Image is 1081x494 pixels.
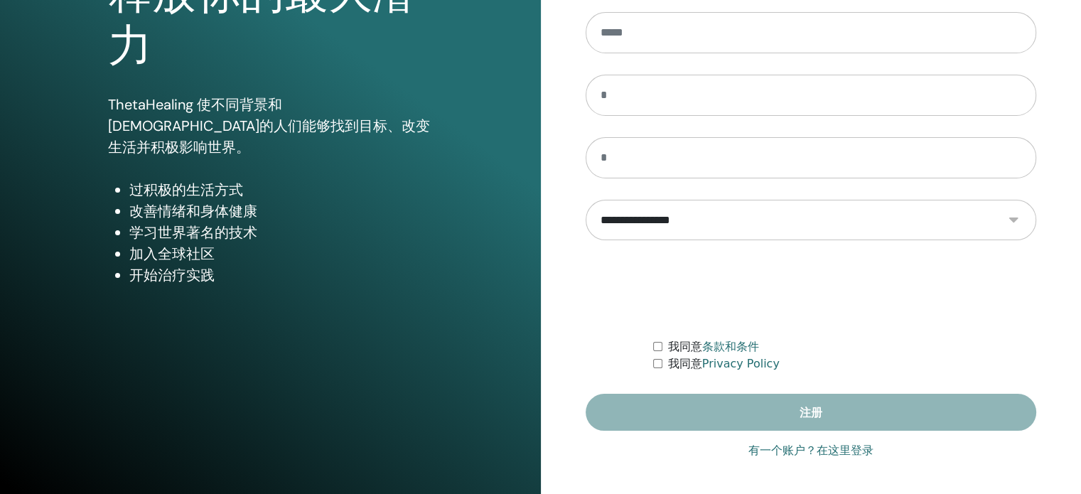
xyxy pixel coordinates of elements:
li: 改善情绪和身体健康 [129,200,433,222]
iframe: reCAPTCHA [703,262,919,317]
p: ThetaHealing 使不同背景和[DEMOGRAPHIC_DATA]的人们能够找到目标、改变生活并积极影响世界。 [108,94,433,158]
a: 有一个账户？在这里登录 [748,442,873,459]
label: 我同意 [668,338,759,355]
a: 条款和条件 [702,340,759,353]
a: Privacy Policy [702,357,780,370]
li: 过积极的生活方式 [129,179,433,200]
li: 学习世界著名的技术 [129,222,433,243]
label: 我同意 [668,355,780,372]
li: 加入全球社区 [129,243,433,264]
li: 开始治疗实践 [129,264,433,286]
